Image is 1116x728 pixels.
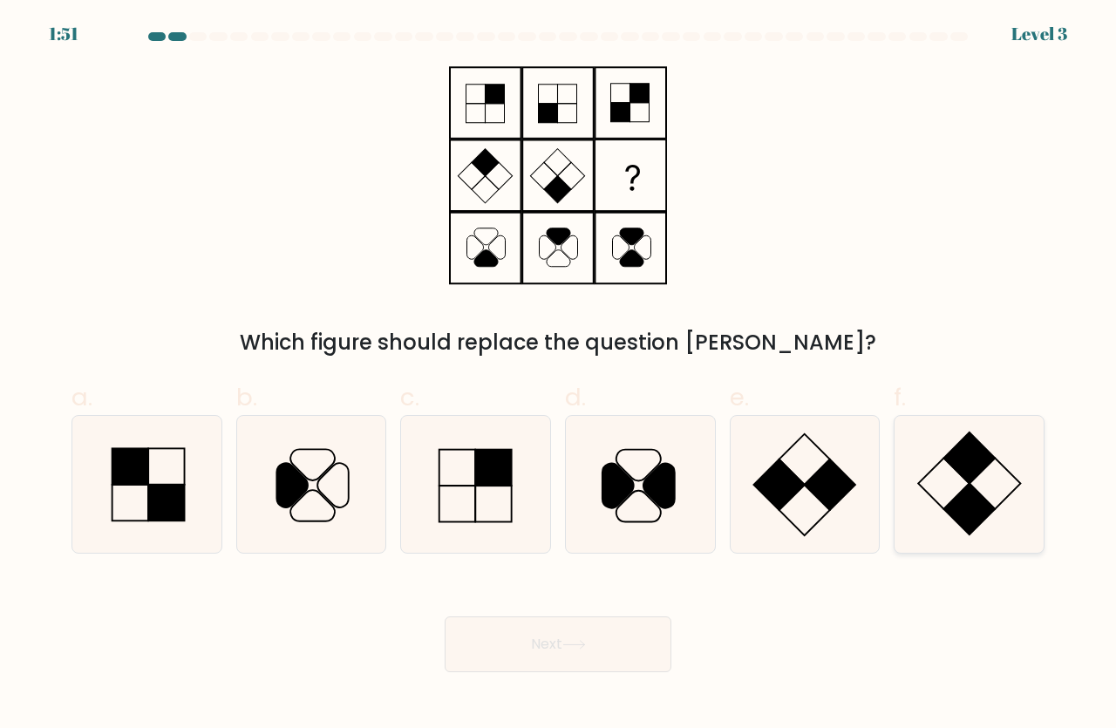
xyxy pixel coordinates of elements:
[82,327,1034,358] div: Which figure should replace the question [PERSON_NAME]?
[565,380,586,414] span: d.
[445,616,671,672] button: Next
[730,380,749,414] span: e.
[49,21,78,47] div: 1:51
[71,380,92,414] span: a.
[894,380,906,414] span: f.
[400,380,419,414] span: c.
[1011,21,1067,47] div: Level 3
[236,380,257,414] span: b.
